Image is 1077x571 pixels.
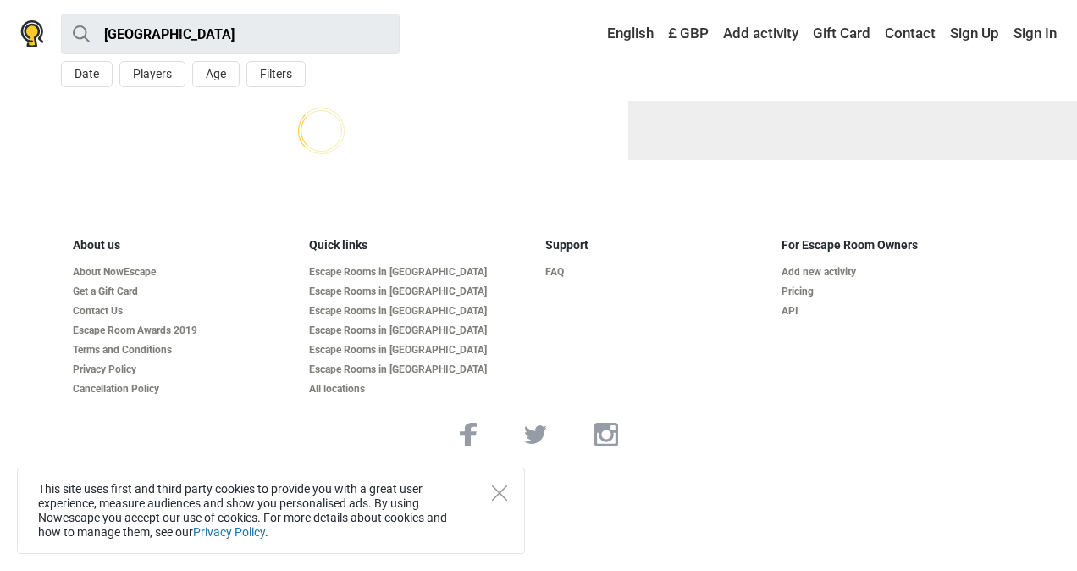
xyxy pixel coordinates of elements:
[545,266,768,279] a: FAQ
[782,285,1004,298] a: Pricing
[20,20,44,47] img: Nowescape logo
[309,285,532,298] a: Escape Rooms in [GEOGRAPHIC_DATA]
[73,344,295,357] a: Terms and Conditions
[309,324,532,337] a: Escape Rooms in [GEOGRAPHIC_DATA]
[61,14,400,54] input: try “London”
[1009,19,1057,49] a: Sign In
[545,238,768,252] h5: Support
[309,344,532,357] a: Escape Rooms in [GEOGRAPHIC_DATA]
[246,61,306,87] button: Filters
[946,19,1003,49] a: Sign Up
[193,525,265,539] a: Privacy Policy
[719,19,803,49] a: Add activity
[309,266,532,279] a: Escape Rooms in [GEOGRAPHIC_DATA]
[309,383,532,396] a: All locations
[61,61,113,87] button: Date
[192,61,240,87] button: Age
[73,285,295,298] a: Get a Gift Card
[782,238,1004,252] h5: For Escape Room Owners
[309,363,532,376] a: Escape Rooms in [GEOGRAPHIC_DATA]
[73,324,295,337] a: Escape Room Awards 2019
[782,266,1004,279] a: Add new activity
[309,305,532,318] a: Escape Rooms in [GEOGRAPHIC_DATA]
[595,28,607,40] img: English
[73,266,295,279] a: About NowEscape
[309,238,532,252] h5: Quick links
[492,485,507,501] button: Close
[17,468,525,554] div: This site uses first and third party cookies to provide you with a great user experience, measure...
[881,19,940,49] a: Contact
[73,238,295,252] h5: About us
[664,19,713,49] a: £ GBP
[591,19,658,49] a: English
[73,305,295,318] a: Contact Us
[119,61,185,87] button: Players
[73,383,295,396] a: Cancellation Policy
[809,19,875,49] a: Gift Card
[73,363,295,376] a: Privacy Policy
[782,305,1004,318] a: API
